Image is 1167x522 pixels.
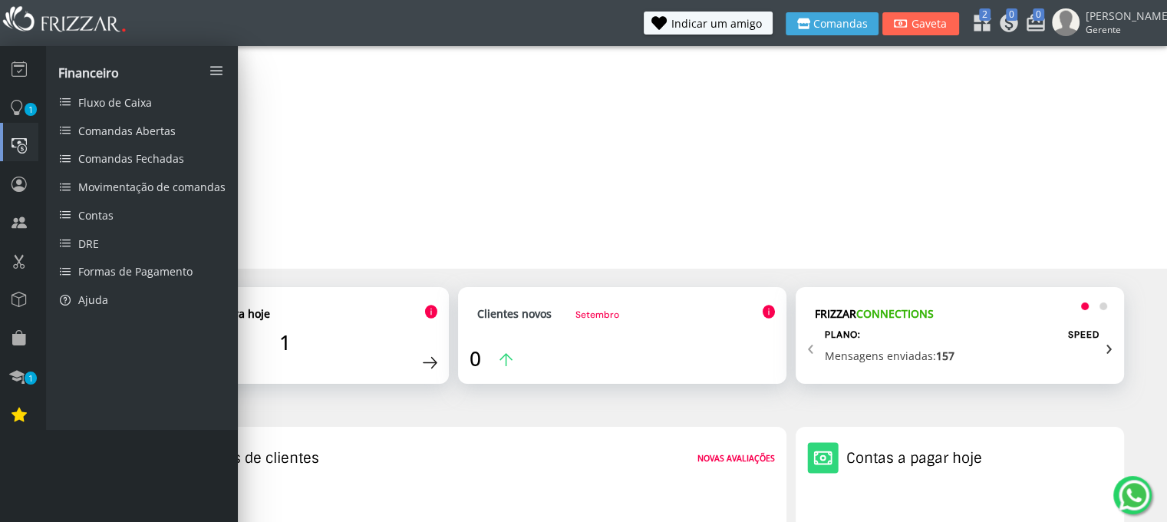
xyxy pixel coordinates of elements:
[78,180,226,194] span: Movimentação de comandas
[167,449,319,467] h2: Avaliações de clientes
[78,292,108,307] span: Ajuda
[46,172,238,200] a: Movimentação de comandas
[786,12,879,35] button: Comandas
[1086,8,1155,23] span: [PERSON_NAME]
[477,306,552,321] strong: Clientes novos
[1006,8,1017,21] span: 0
[910,18,948,29] span: Gaveta
[423,356,437,369] img: Ícone de seta para a direita
[46,88,238,116] a: Fluxo de Caixa
[1069,329,1100,341] label: SPEED
[697,453,775,464] strong: Novas avaliações
[477,306,618,321] a: Clientes novosSetembro
[815,306,934,321] strong: FRIZZAR
[1025,12,1040,37] a: 0
[825,329,861,341] h2: Plano:
[671,18,762,29] span: Indicar um amigo
[1106,331,1113,362] span: Next
[998,12,1014,37] a: 0
[78,151,184,166] span: Comandas Fechadas
[882,12,959,35] button: Gaveta
[46,285,238,313] a: Ajuda
[78,264,193,279] span: Formas de Pagamento
[807,442,839,474] img: Ícone de um cofre
[46,200,238,229] a: Contas
[470,345,513,372] a: 0
[762,305,775,319] img: Ícone de informação
[979,8,991,21] span: 2
[1086,23,1155,36] span: Gerente
[78,236,99,251] span: DRE
[424,305,437,319] img: Ícone de informação
[46,144,238,173] a: Comandas Fechadas
[644,12,773,35] button: Indicar um amigo
[846,449,982,467] h2: Contas a pagar hoje
[46,116,238,144] a: Comandas Abertas
[499,353,513,366] img: Ícone de seta para a cima
[46,257,238,286] a: Formas de Pagamento
[470,345,481,372] span: 0
[1052,8,1159,39] a: [PERSON_NAME] Gerente
[971,12,987,37] a: 2
[46,229,238,257] a: DRE
[58,64,119,81] span: Financeiro
[25,103,37,116] span: 1
[856,306,934,321] span: CONNECTIONS
[1116,477,1152,514] img: whatsapp.png
[575,309,618,321] span: Setembro
[807,331,814,362] span: Previous
[25,372,37,385] span: 1
[279,329,291,356] span: 1
[813,18,868,29] span: Comandas
[78,208,114,223] span: Contas
[1033,8,1044,21] span: 0
[78,124,176,138] span: Comandas Abertas
[78,95,152,110] span: Fluxo de Caixa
